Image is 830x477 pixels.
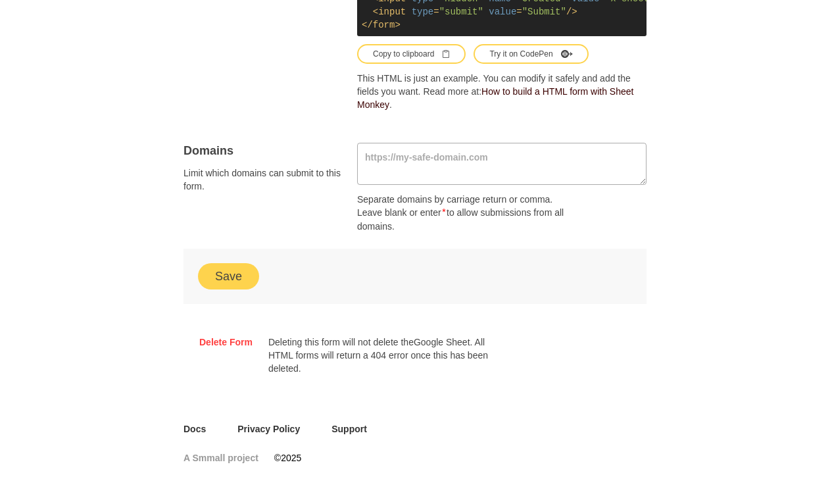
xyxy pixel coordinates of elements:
span: type [412,7,434,17]
a: How to build a HTML form with Sheet Monkey [357,86,633,110]
a: A Smmall project [183,451,258,464]
p: Separate domains by carriage return or comma. Leave blank or enter to allow submissions from all ... [357,193,578,233]
span: value [489,7,516,17]
span: "submit" [439,7,483,17]
button: Try it on CodePen [474,44,588,64]
span: "Submit" [522,7,566,17]
a: Docs [183,422,206,436]
span: = [516,7,522,17]
span: </ [362,20,373,30]
div: Copy to clipboard [373,48,450,60]
a: Support [331,422,367,436]
a: Privacy Policy [237,422,300,436]
span: /> [566,7,577,17]
span: < [373,7,378,17]
span: Limit which domains can submit to this form. [183,166,341,193]
span: = [433,7,439,17]
h4: Domains [183,143,341,159]
span: > [395,20,400,30]
p: Deleting this form will not delete the Google Sheet . All HTML forms will return a 404 error once... [268,336,489,375]
span: input [378,7,406,17]
div: Try it on CodePen [489,48,572,60]
p: This HTML is just an example. You can modify it safely and add the fields you want. Read more at: . [357,72,647,111]
button: Save [199,264,258,288]
span: form [373,20,395,30]
span: © 2025 [274,451,301,464]
svg: Clipboard [442,50,450,58]
button: Copy to clipboardClipboard [357,44,466,64]
a: Delete Form [199,336,253,349]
